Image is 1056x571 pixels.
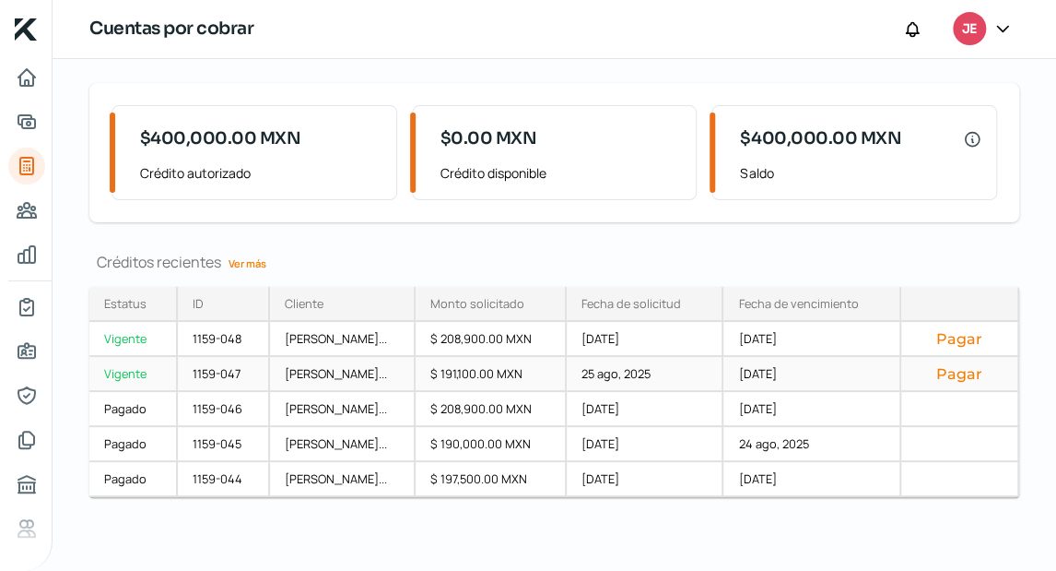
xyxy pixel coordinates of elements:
span: $0.00 MXN [440,126,537,151]
span: $400,000.00 MXN [140,126,301,151]
a: Referencias [8,510,45,547]
a: Mis finanzas [8,236,45,273]
div: 1159-046 [178,392,270,427]
div: [DATE] [567,462,723,497]
button: Pagar [916,364,1003,383]
div: 25 ago, 2025 [567,357,723,392]
div: [DATE] [723,462,900,497]
div: [PERSON_NAME]... [270,322,415,357]
div: [PERSON_NAME]... [270,462,415,497]
a: Representantes [8,377,45,414]
span: Crédito autorizado [140,161,381,184]
div: $ 197,500.00 MXN [416,462,567,497]
div: [DATE] [567,392,723,427]
div: $ 190,000.00 MXN [416,427,567,462]
div: $ 208,900.00 MXN [416,322,567,357]
a: Pagado [89,462,178,497]
div: 1159-045 [178,427,270,462]
div: 1159-048 [178,322,270,357]
div: [DATE] [567,322,723,357]
div: Fecha de solicitud [581,295,681,312]
div: $ 191,100.00 MXN [416,357,567,392]
h1: Cuentas por cobrar [89,16,253,42]
div: Fecha de vencimiento [738,295,858,312]
a: Ver más [221,249,274,278]
span: $400,000.00 MXN [740,126,901,151]
div: [DATE] [567,427,723,462]
a: Vigente [89,357,178,392]
a: Documentos [8,422,45,458]
a: Pagado [89,392,178,427]
button: Pagar [916,329,1003,348]
div: [DATE] [723,357,900,392]
div: [PERSON_NAME]... [270,427,415,462]
a: Vigente [89,322,178,357]
div: 24 ago, 2025 [723,427,900,462]
div: [DATE] [723,322,900,357]
div: ID [193,295,204,312]
div: [PERSON_NAME]... [270,357,415,392]
span: JE [962,18,976,41]
div: Cliente [285,295,323,312]
span: Saldo [740,161,981,184]
div: Estatus [104,295,147,312]
div: 1159-047 [178,357,270,392]
a: Mi contrato [8,289,45,326]
a: Adelantar facturas [8,103,45,140]
a: Pago a proveedores [8,192,45,229]
a: Información general [8,333,45,370]
div: Monto solicitado [430,295,524,312]
a: Tus créditos [8,148,45,184]
div: $ 208,900.00 MXN [416,392,567,427]
a: Buró de crédito [8,466,45,503]
div: 1159-044 [178,462,270,497]
div: [PERSON_NAME]... [270,392,415,427]
a: Inicio [8,59,45,96]
span: Crédito disponible [440,161,682,184]
div: Créditos recientes [89,252,1019,272]
div: [DATE] [723,392,900,427]
a: Pagado [89,427,178,462]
